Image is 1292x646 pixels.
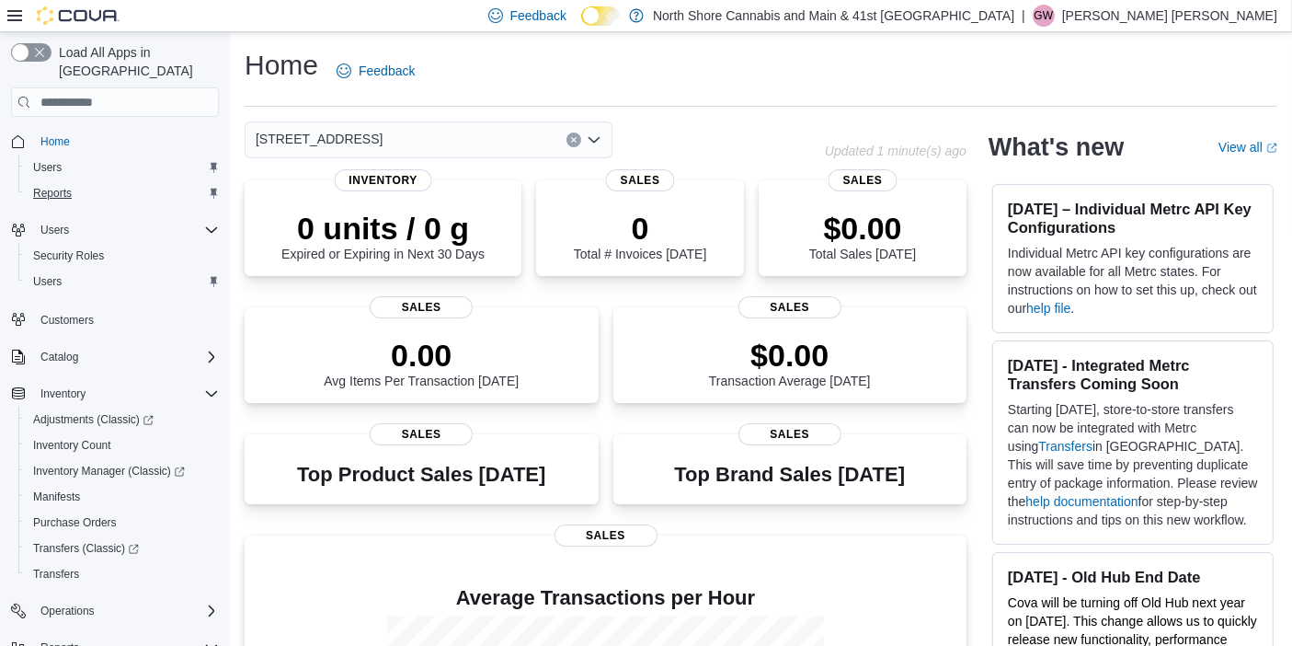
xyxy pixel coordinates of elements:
[1026,301,1070,316] a: help file
[33,600,219,622] span: Operations
[574,210,706,261] div: Total # Invoices [DATE]
[334,169,432,191] span: Inventory
[329,52,422,89] a: Feedback
[1025,494,1138,509] a: help documentation
[587,133,601,147] button: Open list of options
[1008,356,1258,393] h3: [DATE] - Integrated Metrc Transfers Coming Soon
[1062,5,1277,27] p: [PERSON_NAME] [PERSON_NAME]
[33,219,76,241] button: Users
[18,269,226,294] button: Users
[359,62,415,80] span: Feedback
[26,537,146,559] a: Transfers (Classic)
[1266,143,1277,154] svg: External link
[40,223,69,237] span: Users
[26,563,86,585] a: Transfers
[18,536,226,561] a: Transfers (Classic)
[33,383,93,405] button: Inventory
[709,337,871,374] p: $0.00
[709,337,871,388] div: Transaction Average [DATE]
[18,561,226,587] button: Transfers
[18,484,226,510] button: Manifests
[581,6,620,26] input: Dark Mode
[555,525,657,547] span: Sales
[4,128,226,155] button: Home
[1022,5,1025,27] p: |
[26,434,219,456] span: Inventory Count
[26,271,219,293] span: Users
[33,541,139,556] span: Transfers (Classic)
[33,412,154,427] span: Adjustments (Classic)
[26,245,219,267] span: Security Roles
[33,130,219,153] span: Home
[26,409,219,431] span: Adjustments (Classic)
[245,47,318,84] h1: Home
[40,386,86,401] span: Inventory
[33,600,102,622] button: Operations
[33,248,104,263] span: Security Roles
[33,307,219,330] span: Customers
[259,587,952,609] h4: Average Transactions per Hour
[26,182,219,204] span: Reports
[26,486,87,508] a: Manifests
[1033,5,1055,27] div: Griffin Wright
[18,433,226,458] button: Inventory Count
[674,464,905,486] h3: Top Brand Sales [DATE]
[281,210,485,247] p: 0 units / 0 g
[1008,568,1258,586] h3: [DATE] - Old Hub End Date
[26,460,219,482] span: Inventory Manager (Classic)
[297,464,545,486] h3: Top Product Sales [DATE]
[1034,5,1053,27] span: GW
[324,337,519,388] div: Avg Items Per Transaction [DATE]
[4,344,226,370] button: Catalog
[33,438,111,453] span: Inventory Count
[33,515,117,530] span: Purchase Orders
[26,271,69,293] a: Users
[26,460,192,482] a: Inventory Manager (Classic)
[825,144,966,158] p: Updated 1 minute(s) ago
[26,434,119,456] a: Inventory Count
[33,464,185,479] span: Inventory Manager (Classic)
[18,180,226,206] button: Reports
[26,537,219,559] span: Transfers (Classic)
[653,5,1014,27] p: North Shore Cannabis and Main & 41st [GEOGRAPHIC_DATA]
[370,296,473,318] span: Sales
[1008,244,1258,317] p: Individual Metrc API key configurations are now available for all Metrc states. For instructions ...
[33,346,86,368] button: Catalog
[18,243,226,269] button: Security Roles
[281,210,485,261] div: Expired or Expiring in Next 30 Days
[51,43,219,80] span: Load All Apps in [GEOGRAPHIC_DATA]
[33,490,80,504] span: Manifests
[26,156,219,179] span: Users
[18,155,226,180] button: Users
[26,245,111,267] a: Security Roles
[33,219,219,241] span: Users
[606,169,675,191] span: Sales
[829,169,898,191] span: Sales
[33,383,219,405] span: Inventory
[4,381,226,407] button: Inventory
[26,563,219,585] span: Transfers
[33,309,101,331] a: Customers
[256,128,383,150] span: [STREET_ADDRESS]
[26,512,219,534] span: Purchase Orders
[33,346,219,368] span: Catalog
[989,133,1124,162] h2: What's new
[18,458,226,484] a: Inventory Manager (Classic)
[809,210,916,247] p: $0.00
[574,210,706,247] p: 0
[26,486,219,508] span: Manifests
[4,598,226,624] button: Operations
[738,296,841,318] span: Sales
[4,306,226,332] button: Customers
[370,423,473,445] span: Sales
[809,210,916,261] div: Total Sales [DATE]
[33,131,77,153] a: Home
[40,313,94,328] span: Customers
[581,26,582,27] span: Dark Mode
[4,217,226,243] button: Users
[324,337,519,374] p: 0.00
[1008,400,1258,529] p: Starting [DATE], store-to-store transfers can now be integrated with Metrc using in [GEOGRAPHIC_D...
[33,186,72,201] span: Reports
[37,6,120,25] img: Cova
[566,133,581,147] button: Clear input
